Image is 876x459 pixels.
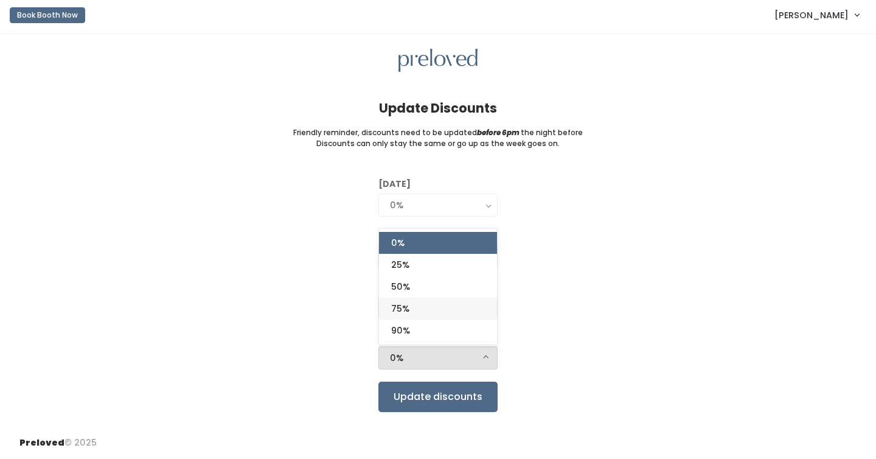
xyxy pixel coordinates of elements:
[378,346,498,370] button: 0%
[378,194,498,217] button: 0%
[10,2,85,29] a: Book Booth Now
[10,7,85,23] button: Book Booth Now
[293,127,583,138] small: Friendly reminder, discounts need to be updated the night before
[379,101,497,115] h4: Update Discounts
[477,127,520,138] i: before 6pm
[391,324,410,337] span: 90%
[391,236,405,250] span: 0%
[378,382,498,412] input: Update discounts
[391,280,410,293] span: 50%
[19,436,64,449] span: Preloved
[391,258,409,272] span: 25%
[316,138,560,149] small: Discounts can only stay the same or go up as the week goes on.
[390,351,486,365] div: 0%
[774,9,849,22] span: [PERSON_NAME]
[378,178,411,191] label: [DATE]
[391,302,409,315] span: 75%
[398,49,478,72] img: preloved logo
[19,427,97,449] div: © 2025
[390,198,486,212] div: 0%
[762,2,871,28] a: [PERSON_NAME]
